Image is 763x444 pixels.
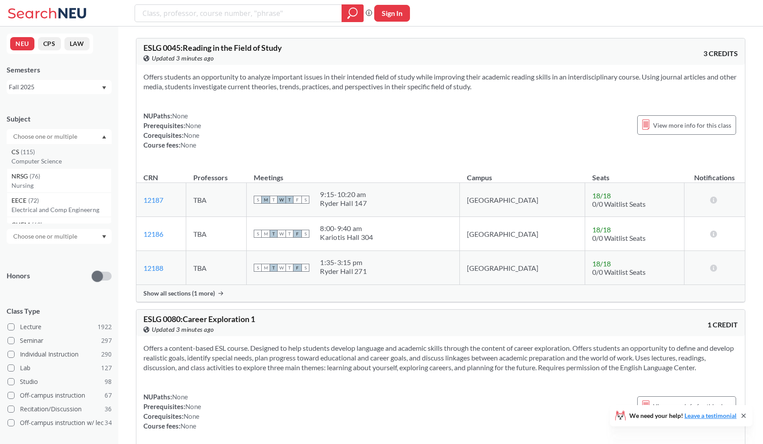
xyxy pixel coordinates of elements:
span: 127 [101,363,112,373]
p: Honors [7,271,30,281]
span: F [293,264,301,272]
span: S [254,196,262,204]
label: Off-campus instruction [8,390,112,401]
span: F [293,230,301,238]
span: 67 [105,391,112,400]
span: W [278,230,286,238]
div: Subject [7,114,112,124]
span: None [172,112,188,120]
span: None [184,131,199,139]
th: Professors [186,164,247,183]
span: 3 CREDITS [703,49,738,58]
svg: Dropdown arrow [102,235,106,239]
div: Ryder Hall 271 [320,267,367,276]
td: [GEOGRAPHIC_DATA] [460,183,585,217]
span: CS [11,147,21,157]
span: EECE [11,196,28,205]
span: 0/0 Waitlist Seats [592,268,646,276]
svg: Dropdown arrow [102,86,106,90]
span: None [185,402,201,410]
button: NEU [10,37,34,50]
button: Sign In [374,5,410,22]
span: None [184,412,199,420]
span: 290 [101,349,112,359]
span: T [270,264,278,272]
input: Choose one or multiple [9,131,83,142]
span: NRSG [11,171,30,181]
span: T [270,196,278,204]
span: None [172,393,188,401]
span: ( 76 ) [30,172,40,180]
td: [GEOGRAPHIC_DATA] [460,217,585,251]
span: M [262,264,270,272]
span: W [278,196,286,204]
label: Individual Instruction [8,349,112,360]
label: Lecture [8,321,112,333]
span: S [301,264,309,272]
p: Computer Science [11,157,111,166]
span: S [254,230,262,238]
span: W [278,264,286,272]
span: S [301,196,309,204]
span: None [185,121,201,129]
span: 1922 [98,322,112,332]
label: Off-campus instruction w/ lec [8,417,112,429]
div: Ryder Hall 147 [320,199,367,208]
span: Class Type [7,306,112,316]
span: 1 CREDIT [707,320,738,330]
span: 18 / 18 [592,259,611,268]
button: LAW [64,37,90,50]
input: Class, professor, course number, "phrase" [142,6,335,21]
td: TBA [186,251,247,285]
span: None [180,422,196,430]
span: 297 [101,336,112,345]
th: Notifications [684,164,745,183]
td: [GEOGRAPHIC_DATA] [460,251,585,285]
input: Choose one or multiple [9,231,83,242]
div: Dropdown arrowCS(115)Computer ScienceNRSG(76)NursingEECE(72)Electrical and Comp EngineerngCHEM(69... [7,129,112,144]
label: Studio [8,376,112,387]
span: Updated 3 minutes ago [152,325,214,334]
span: ( 115 ) [21,148,35,156]
span: M [262,196,270,204]
div: Semesters [7,65,112,75]
span: CHEM [11,220,32,230]
span: S [254,264,262,272]
span: 0/0 Waitlist Seats [592,234,646,242]
span: T [270,230,278,238]
span: ( 69 ) [32,221,42,228]
span: T [286,196,293,204]
div: Kariotis Hall 304 [320,233,373,242]
div: NUPaths: Prerequisites: Corequisites: Course fees: [143,111,201,150]
svg: Dropdown arrow [102,135,106,139]
span: 36 [105,404,112,414]
td: TBA [186,183,247,217]
p: Electrical and Comp Engineerng [11,205,111,214]
span: T [286,230,293,238]
span: Updated 3 minutes ago [152,53,214,63]
span: 18 / 18 [592,191,611,200]
p: Nursing [11,181,111,190]
section: Offers a content-based ESL course. Designed to help students develop language and academic skills... [143,343,738,372]
a: 12188 [143,264,163,272]
div: 8:00 - 9:40 am [320,224,373,233]
span: F [293,196,301,204]
button: CPS [38,37,61,50]
th: Seats [585,164,684,183]
td: TBA [186,217,247,251]
span: S [301,230,309,238]
span: 0/0 Waitlist Seats [592,200,646,208]
span: Show all sections (1 more) [143,289,215,297]
svg: magnifying glass [347,7,358,19]
span: 18 / 18 [592,225,611,234]
label: Seminar [8,335,112,346]
span: We need your help! [629,413,737,419]
div: 9:15 - 10:20 am [320,190,367,199]
a: 12187 [143,196,163,204]
div: Dropdown arrow [7,229,112,244]
span: T [286,264,293,272]
span: View more info for this class [653,401,731,412]
span: 98 [105,377,112,387]
div: Fall 2025 [9,82,101,92]
span: ESLG 0045 : Reading in the Field of Study [143,43,282,53]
